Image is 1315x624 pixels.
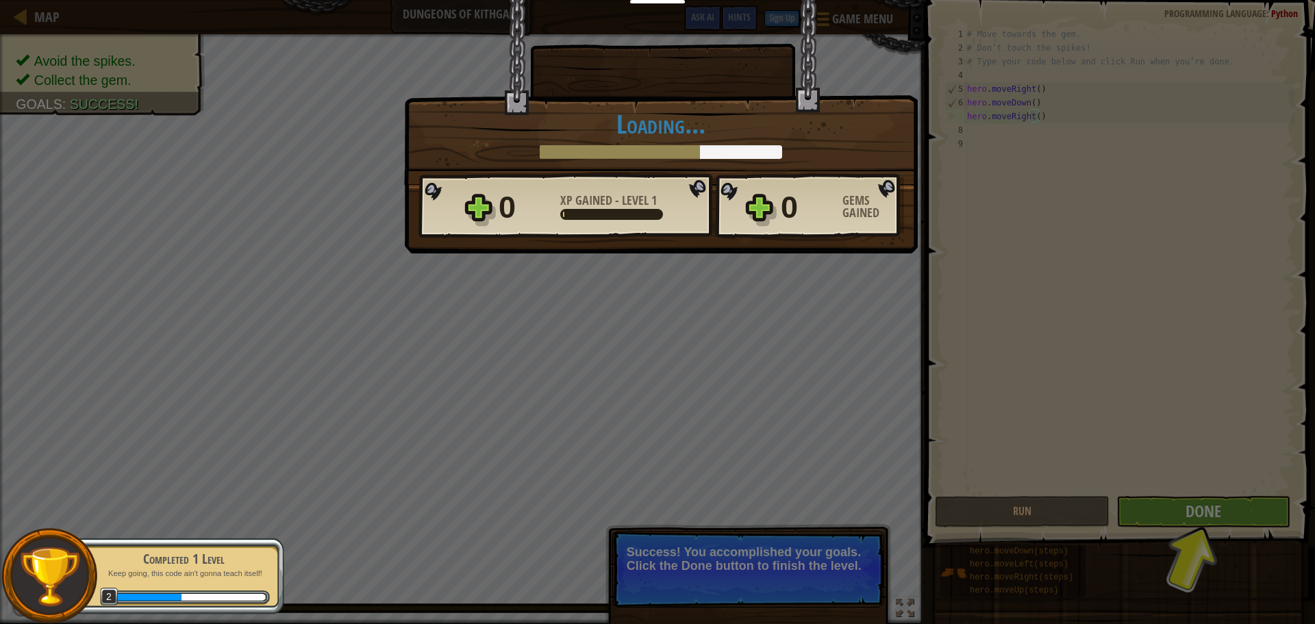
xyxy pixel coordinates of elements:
div: Gems Gained [842,195,904,219]
span: XP Gained [560,192,615,209]
span: Level [619,192,651,209]
div: 0 [781,186,834,229]
img: trophy.png [18,545,81,608]
span: 1 [651,192,657,209]
div: - [560,195,657,207]
div: 0 [499,186,552,229]
p: Keep going, this code ain't gonna teach itself! [97,569,270,579]
h1: Loading... [418,110,903,138]
span: 2 [100,588,118,606]
div: 30 XP earned [115,594,181,601]
div: 15 XP until level 3 [181,594,265,601]
div: Completed 1 Level [97,549,270,569]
